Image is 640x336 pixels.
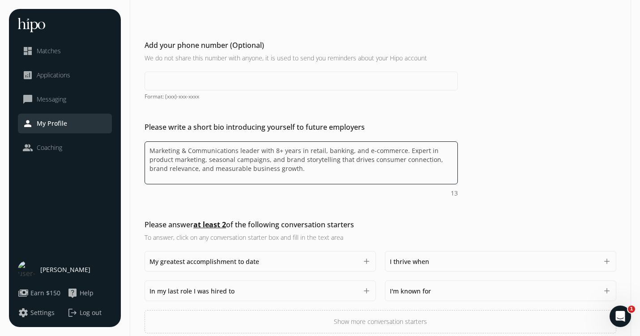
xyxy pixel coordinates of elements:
[18,261,36,279] img: user-photo
[362,286,371,295] button: Add In my last role I was hired to
[145,310,616,333] button: Show more conversation starters
[18,18,45,32] img: hh-logo-white
[34,276,55,282] span: Home
[122,14,140,32] img: Profile image for John
[145,219,458,230] h2: Please answer of the following conversation starters
[37,95,66,104] span: Messaging
[390,287,431,295] span: I'm known for
[362,257,371,266] button: Add My greatest accomplishment to date
[18,288,60,298] button: paymentsEarn $150
[22,94,33,105] span: chat_bubble_outline
[18,307,55,318] button: settingsSettings
[22,94,107,105] a: chat_bubble_outlineMessaging
[18,79,161,94] p: How can we help?
[37,143,62,152] span: Coaching
[602,286,611,295] button: Add I'm known for
[22,70,33,81] span: analytics
[67,288,78,298] span: live_help
[18,288,63,298] a: paymentsEarn $150
[145,53,458,63] h3: We do not share this number with anyone, it is used to send you reminders about your Hipo account
[119,276,150,282] span: Messages
[37,119,67,128] span: My Profile
[628,306,635,313] span: 1
[18,64,161,79] p: Hi Atria 👋
[37,47,61,55] span: Matches
[37,71,70,80] span: Applications
[149,287,235,295] span: In my last role I was hired to
[18,307,63,318] a: settingsSettings
[22,118,107,129] a: personMy Profile
[145,93,458,100] span: Format: (xxx)-xxx-xxxx
[145,233,458,242] h3: To answer, click on any conversation starter box and fill in the text area
[390,257,429,266] span: I thrive when
[18,17,57,31] img: logo
[80,308,102,317] span: Log out
[18,307,29,318] span: settings
[193,220,226,230] span: at least 2
[22,70,107,81] a: analyticsApplications
[451,189,458,198] span: 13
[22,118,33,129] span: person
[602,257,611,266] button: Add I thrive when
[9,106,170,140] div: Send us a messageWe will reply as soon as we can
[145,122,458,132] h2: Please write a short bio introducing yourself to future employers
[18,123,149,132] div: We will reply as soon as we can
[22,142,107,153] a: peopleCoaching
[18,113,149,123] div: Send us a message
[40,265,90,274] span: [PERSON_NAME]
[145,40,458,51] h2: Add your phone number (Optional)
[90,254,179,289] button: Messages
[22,46,107,56] a: dashboardMatches
[154,14,170,30] div: Close
[80,289,94,298] span: Help
[67,288,94,298] button: live_helpHelp
[67,307,78,318] span: logout
[30,308,55,317] span: Settings
[610,306,631,327] iframe: Intercom live chat
[30,289,60,298] span: Earn $150
[22,46,33,56] span: dashboard
[149,257,259,266] span: My greatest accomplishment to date
[67,288,112,298] a: live_helpHelp
[22,142,33,153] span: people
[67,307,112,318] button: logoutLog out
[18,288,29,298] span: payments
